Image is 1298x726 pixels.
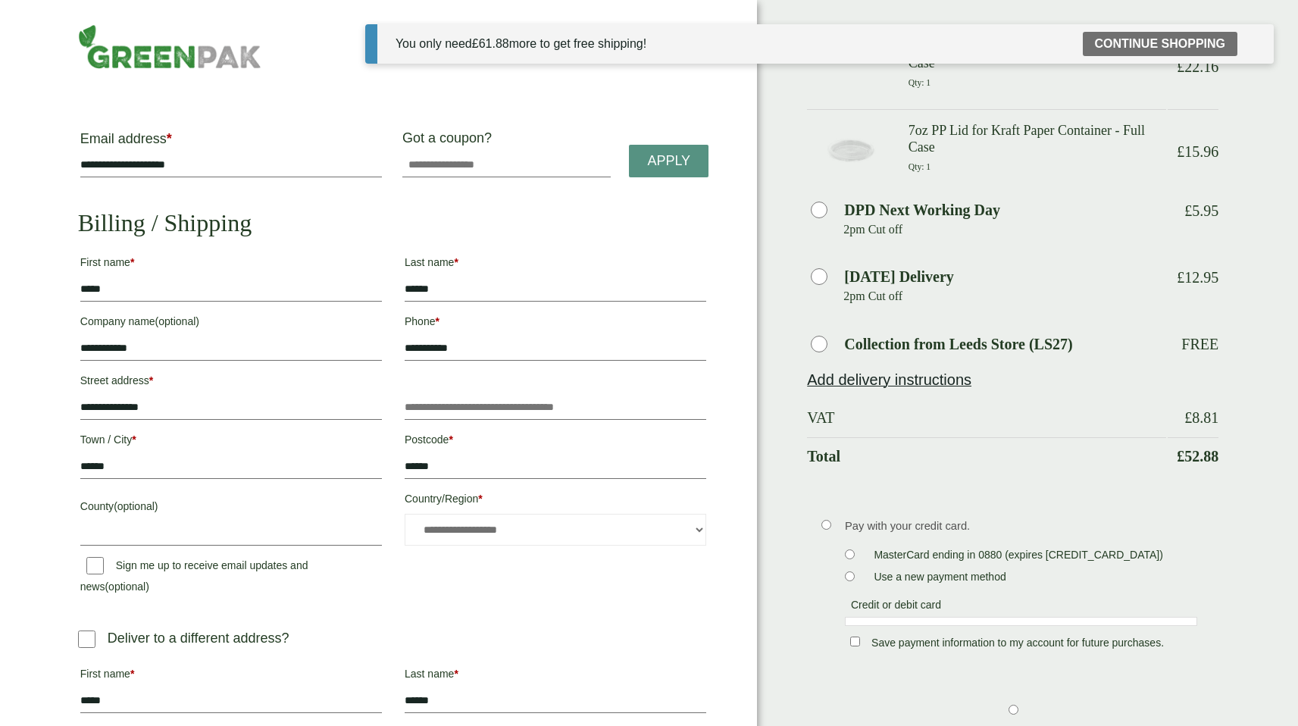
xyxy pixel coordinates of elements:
[78,24,262,69] img: GreenPak Supplies
[472,37,479,50] span: £
[865,637,1170,653] label: Save payment information to my account for future purchases.
[868,549,1169,565] label: MasterCard ending in 0880 (expires [CREDIT_CARD_DATA])
[1177,269,1184,286] span: £
[108,628,289,649] p: Deliver to a different address?
[845,518,1197,534] p: Pay with your credit card.
[405,252,706,277] label: Last name
[845,599,947,615] label: Credit or debit card
[472,37,509,50] span: 61.88
[1181,335,1218,353] p: Free
[843,285,1166,308] p: 2pm Cut off
[80,252,382,277] label: First name
[454,668,458,680] abbr: required
[80,370,382,396] label: Street address
[909,123,1167,155] h3: 7oz PP Lid for Kraft Paper Container - Full Case
[405,429,706,455] label: Postcode
[130,668,134,680] abbr: required
[1177,269,1218,286] bdi: 12.95
[80,663,382,689] label: First name
[114,500,158,512] span: (optional)
[844,269,954,284] label: [DATE] Delivery
[80,132,382,153] label: Email address
[807,399,1166,436] th: VAT
[405,488,706,514] label: Country/Region
[909,78,930,88] small: Qty: 1
[155,315,199,327] span: (optional)
[1177,143,1184,160] span: £
[844,202,1000,217] label: DPD Next Working Day
[1177,448,1218,465] bdi: 52.88
[130,256,134,268] abbr: required
[1083,32,1237,56] a: Continue shopping
[1184,409,1192,426] span: £
[149,374,153,386] abbr: required
[807,371,971,388] a: Add delivery instructions
[909,162,930,172] small: Qty: 1
[80,429,382,455] label: Town / City
[843,218,1166,241] p: 2pm Cut off
[105,580,149,593] span: (optional)
[1184,202,1192,219] span: £
[78,208,708,237] h2: Billing / Shipping
[435,315,439,327] abbr: required
[402,130,498,153] label: Got a coupon?
[86,557,104,574] input: Sign me up to receive email updates and news(optional)
[405,663,706,689] label: Last name
[1177,448,1184,465] span: £
[167,131,172,146] abbr: required
[1184,409,1218,426] bdi: 8.81
[1177,143,1218,160] bdi: 15.96
[80,496,382,521] label: County
[868,571,1012,587] label: Use a new payment method
[132,433,136,446] abbr: required
[80,311,382,336] label: Company name
[478,493,482,505] abbr: required
[449,433,452,446] abbr: required
[807,437,1166,474] th: Total
[844,336,1072,352] label: Collection from Leeds Store (LS27)
[405,311,706,336] label: Phone
[647,153,690,170] span: Apply
[1184,202,1218,219] bdi: 5.95
[80,559,308,597] label: Sign me up to receive email updates and news
[454,256,458,268] abbr: required
[629,145,708,177] a: Apply
[396,35,646,53] div: You only need more to get free shipping!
